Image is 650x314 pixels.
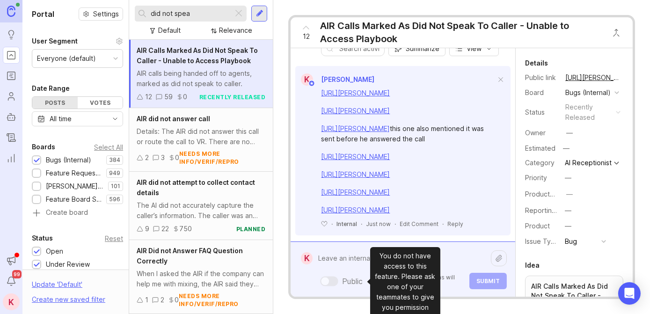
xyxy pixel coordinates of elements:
[137,68,265,89] div: AIR calls being handed off to agents, marked as did not speak to caller.
[525,128,558,138] div: Owner
[525,174,547,182] label: Priority
[179,224,192,234] div: 750
[394,220,396,228] div: ·
[525,237,559,245] label: Issue Type
[406,44,439,53] span: Summarize
[32,294,105,305] div: Create new saved filter
[321,206,390,214] a: [URL][PERSON_NAME]
[32,141,55,153] div: Boards
[342,276,363,287] div: Public
[151,8,229,19] input: Search...
[525,260,540,271] div: Idea
[219,25,252,36] div: Relevance
[618,282,641,305] div: Open Intercom Messenger
[565,88,611,98] div: Bugs (Internal)
[565,236,577,247] div: Bug
[137,269,265,289] div: When I asked the AIR if the company can help me with mixing, the AIR said they cannot offer guida...
[321,153,390,161] a: [URL][PERSON_NAME]
[562,72,623,84] a: [URL][PERSON_NAME]
[32,36,78,47] div: User Segment
[566,189,573,199] div: —
[145,92,152,102] div: 12
[321,89,390,97] a: [URL][PERSON_NAME]
[560,142,572,154] div: —
[46,155,91,165] div: Bugs (Internal)
[50,114,72,124] div: All time
[32,233,53,244] div: Status
[46,194,102,204] div: Feature Board Sandbox [DATE]
[321,170,390,178] a: [URL][PERSON_NAME]
[607,23,626,42] button: Close button
[361,220,362,228] div: ·
[32,83,70,94] div: Date Range
[161,224,169,234] div: 22
[525,190,575,198] label: ProductboardID
[301,73,313,86] div: K
[321,124,390,132] a: [URL][PERSON_NAME]
[467,44,482,53] span: View
[129,172,273,240] a: AIR did not attempt to collect contact detailsThe AI did not accurately capture the caller’s info...
[3,47,20,64] a: Portal
[525,206,575,214] label: Reporting Team
[137,247,243,265] span: AIR Did not Answer FAQ Question Correctly
[295,73,374,86] a: K[PERSON_NAME]
[565,221,571,231] div: —
[161,153,165,163] div: 3
[109,196,120,203] p: 596
[108,115,123,123] svg: toggle icon
[321,188,390,196] a: [URL][PERSON_NAME]
[179,150,265,166] div: needs more info/verif/repro
[525,88,558,98] div: Board
[3,88,20,105] a: Users
[109,169,120,177] p: 949
[46,259,90,270] div: Under Review
[37,53,96,64] div: Everyone (default)
[3,26,20,43] a: Ideas
[145,295,148,305] div: 1
[563,188,576,200] button: ProductboardID
[46,246,63,256] div: Open
[199,93,266,101] div: recently released
[3,67,20,84] a: Roadmaps
[331,220,333,228] div: ·
[3,293,20,310] button: K
[145,224,149,234] div: 9
[129,40,273,108] a: AIR Calls Marked As Did Not Speak To Caller - Unable to Access PlaybookAIR calls being handed off...
[109,156,120,164] p: 384
[339,44,380,54] input: Search activity...
[179,292,265,308] div: needs more info/verif/repro
[400,220,438,228] div: Edit Comment
[164,92,173,102] div: 59
[7,6,15,16] img: Canny Home
[3,150,20,167] a: Reporting
[79,7,123,21] button: Settings
[32,279,82,294] div: Update ' Default '
[321,124,496,144] div: this one also mentioned it was sent before he answered the call
[3,273,20,290] button: Notifications
[321,107,390,115] a: [URL][PERSON_NAME]
[449,41,499,56] button: View
[366,220,391,228] span: Just now
[303,31,310,42] span: 12
[525,145,555,152] div: Estimated
[129,108,273,172] a: AIR did not answer callDetails: The AIR did not answer this call or route the call to VR. There a...
[321,75,374,83] span: [PERSON_NAME]
[183,92,187,102] div: 0
[161,295,164,305] div: 2
[565,205,571,216] div: —
[566,128,573,138] div: —
[32,209,123,218] a: Create board
[46,181,103,191] div: [PERSON_NAME] (Public)
[388,41,446,56] button: Summarize
[145,153,149,163] div: 2
[129,240,273,314] a: AIR Did not Answer FAQ Question CorrectlyWhen I asked the AIR if the company can help me with mix...
[78,97,123,109] div: Votes
[525,107,558,117] div: Status
[336,220,357,228] div: Internal
[525,158,558,168] div: Category
[137,178,255,197] span: AIR did not attempt to collect contact details
[94,145,123,150] div: Select All
[137,115,210,123] span: AIR did not answer call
